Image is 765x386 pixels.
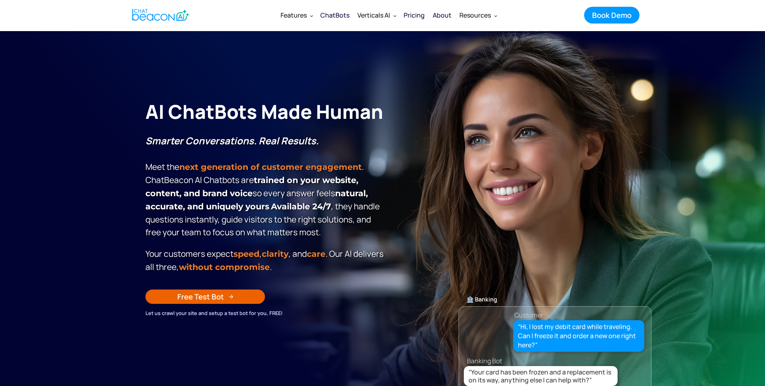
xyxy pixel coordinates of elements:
[177,291,224,302] div: Free Test Bot
[229,294,233,299] img: Arrow
[429,5,455,26] a: About
[145,247,386,274] p: Your customers expect , , and . Our Al delivers all three, .
[271,201,331,211] strong: Available 24/7
[494,14,497,17] img: Dropdown
[145,134,319,147] strong: Smarter Conversations. Real Results.
[179,162,362,172] strong: next generation of customer engagement
[584,7,639,24] a: Book Demo
[404,10,425,21] div: Pricing
[357,10,390,21] div: Verticals AI
[179,262,270,272] span: without compromise
[353,6,400,25] div: Verticals AI
[393,14,396,17] img: Dropdown
[320,10,349,21] div: ChatBots
[277,6,316,25] div: Features
[280,10,307,21] div: Features
[592,10,632,20] div: Book Demo
[262,249,288,259] span: clarity
[455,6,500,25] div: Resources
[233,249,259,259] strong: speed
[310,14,313,17] img: Dropdown
[459,10,491,21] div: Resources
[316,5,353,26] a: ChatBots
[145,99,386,124] h1: AI ChatBots Made Human
[145,134,386,238] p: Meet the . ChatBeacon Al Chatbots are so every answer feels , they handle questions instantly, gu...
[307,249,326,259] span: care
[518,322,640,350] div: “Hi, I lost my debit card while traveling. Can I freeze it and order a new one right here?”
[145,289,265,304] a: Free Test Bot
[400,5,429,26] a: Pricing
[459,294,651,305] div: 🏦 Banking
[433,10,451,21] div: About
[126,5,194,25] a: home
[145,309,386,317] div: Let us crawl your site and setup a test bot for you, FREE!
[514,309,543,321] div: Customer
